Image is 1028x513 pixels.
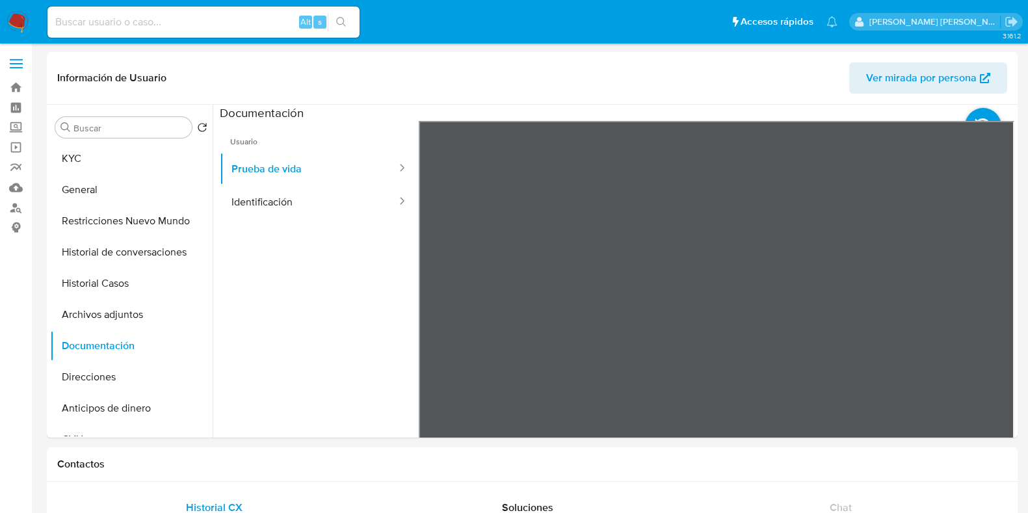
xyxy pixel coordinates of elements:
[60,122,71,133] button: Buscar
[866,62,977,94] span: Ver mirada por persona
[50,393,213,424] button: Anticipos de dinero
[50,205,213,237] button: Restricciones Nuevo Mundo
[300,16,311,28] span: Alt
[826,16,837,27] a: Notificaciones
[73,122,187,134] input: Buscar
[50,362,213,393] button: Direcciones
[57,458,1007,471] h1: Contactos
[50,424,213,455] button: CVU
[57,72,166,85] h1: Información de Usuario
[50,237,213,268] button: Historial de conversaciones
[50,268,213,299] button: Historial Casos
[197,122,207,137] button: Volver al orden por defecto
[849,62,1007,94] button: Ver mirada por persona
[1005,15,1018,29] a: Salir
[328,13,354,31] button: search-icon
[50,330,213,362] button: Documentación
[741,15,813,29] span: Accesos rápidos
[47,14,360,31] input: Buscar usuario o caso...
[50,143,213,174] button: KYC
[869,16,1001,28] p: noelia.huarte@mercadolibre.com
[50,299,213,330] button: Archivos adjuntos
[318,16,322,28] span: s
[50,174,213,205] button: General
